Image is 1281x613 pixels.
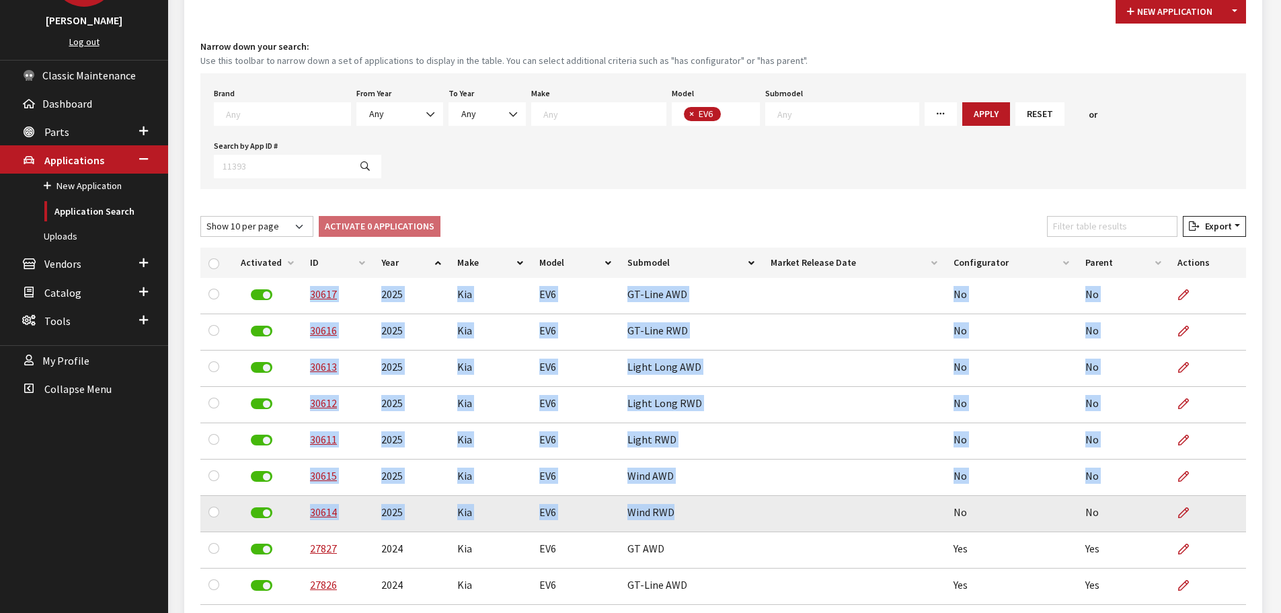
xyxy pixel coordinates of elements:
[1177,351,1200,384] a: Edit Application
[697,108,716,120] span: EV6
[1169,248,1246,278] th: Actions
[449,423,531,460] td: Kia
[619,278,763,314] td: GT-Line AWD
[200,40,1246,54] h4: Narrow down your search:
[310,360,337,373] a: 30613
[44,314,71,328] span: Tools
[310,324,337,337] a: 30616
[1077,569,1169,605] td: Yes
[449,387,531,423] td: Kia
[44,286,81,299] span: Catalog
[251,544,272,554] label: Deactivate Application
[310,287,337,301] a: 30617
[373,569,449,605] td: 2024
[1089,108,1097,122] span: or
[461,108,476,120] span: Any
[945,314,1078,351] td: No
[531,423,619,460] td: EV6
[44,258,81,271] span: Vendors
[310,469,337,482] a: 30615
[373,248,449,278] th: Year: activate to sort column ascending
[373,532,449,569] td: 2024
[251,471,272,482] label: Deactivate Application
[689,108,694,120] span: ×
[1077,460,1169,496] td: No
[619,423,763,460] td: Light RWD
[531,351,619,387] td: EV6
[369,108,384,120] span: Any
[765,87,803,100] label: Submodel
[310,542,337,555] a: 27827
[42,69,136,82] span: Classic Maintenance
[1177,387,1200,421] a: Edit Application
[945,423,1078,460] td: No
[945,569,1078,605] td: Yes
[531,496,619,532] td: EV6
[251,362,272,373] label: Deactivate Application
[251,507,272,518] label: Deactivate Application
[310,433,337,446] a: 30611
[684,107,721,121] li: EV6
[672,87,694,100] label: Model
[44,125,69,139] span: Parts
[945,460,1078,496] td: No
[1077,314,1169,351] td: No
[531,314,619,351] td: EV6
[619,532,763,569] td: GT AWD
[531,87,550,100] label: Make
[1177,569,1200,602] a: Edit Application
[945,532,1078,569] td: Yes
[373,423,449,460] td: 2025
[310,578,337,591] a: 27826
[619,314,763,351] td: GT-Line RWD
[1177,423,1200,457] a: Edit Application
[1077,248,1169,278] th: Parent: activate to sort column ascending
[1047,216,1177,237] input: Filter table results
[1077,532,1169,569] td: Yes
[619,460,763,496] td: Wind AWD
[763,248,945,278] th: Market Release Date: activate to sort column ascending
[373,460,449,496] td: 2025
[42,97,92,110] span: Dashboard
[200,54,1246,68] small: Use this toolbar to narrow down a set of applications to display in the table. You can select add...
[44,153,104,167] span: Applications
[531,532,619,569] td: EV6
[1177,278,1200,312] a: Edit Application
[449,314,531,351] td: Kia
[69,36,100,48] a: Log out
[531,387,619,423] td: EV6
[373,496,449,532] td: 2025
[619,351,763,387] td: Light Long AWD
[214,155,350,178] input: 11393
[251,398,272,409] label: Deactivate Application
[457,107,517,121] span: Any
[684,107,697,121] button: Remove item
[233,248,302,278] th: Activated: activate to sort column ascending
[226,108,350,120] textarea: Search
[1177,460,1200,493] a: Edit Application
[619,569,763,605] td: GT-Line AWD
[373,278,449,314] td: 2025
[356,87,391,100] label: From Year
[310,396,337,410] a: 30612
[945,351,1078,387] td: No
[42,354,89,367] span: My Profile
[619,248,763,278] th: Submodel: activate to sort column ascending
[724,109,732,121] textarea: Search
[449,569,531,605] td: Kia
[945,496,1078,532] td: No
[543,108,666,120] textarea: Search
[449,460,531,496] td: Kia
[945,278,1078,314] td: No
[1077,423,1169,460] td: No
[310,505,337,519] a: 30614
[619,387,763,423] td: Light Long RWD
[449,496,531,532] td: Kia
[44,382,112,396] span: Collapse Menu
[531,248,619,278] th: Model: activate to sort column ascending
[449,351,531,387] td: Kia
[449,532,531,569] td: Kia
[251,326,272,336] label: Deactivate Application
[1077,278,1169,314] td: No
[449,102,526,126] span: Any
